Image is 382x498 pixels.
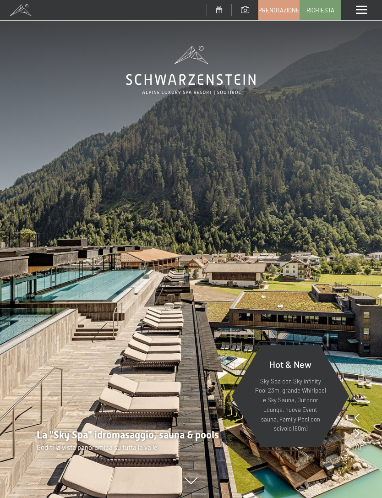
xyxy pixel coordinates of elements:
[254,377,327,434] p: Sky Spa con Sky infinity Pool 23m, grande Whirlpool e Sky Sauna, Outdoor Lounge, nuova Event saun...
[300,0,340,20] a: Richiesta
[37,429,219,441] span: La "Sky Spa" idromasaggio, sauna & pools
[352,442,355,452] span: 1
[258,6,300,14] span: Prenotazione
[259,0,299,20] a: Prenotazione
[358,442,361,452] span: 8
[231,345,350,448] a: Hot & New Sky Spa con Sky infinity Pool 23m, grande Whirlpool e Sky Sauna, Outdoor Lounge, nuova ...
[355,442,358,452] span: /
[269,359,311,370] span: Hot & New
[37,443,158,451] span: Goditi la vista panoramica su tutta la valle
[306,6,334,14] span: Richiesta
